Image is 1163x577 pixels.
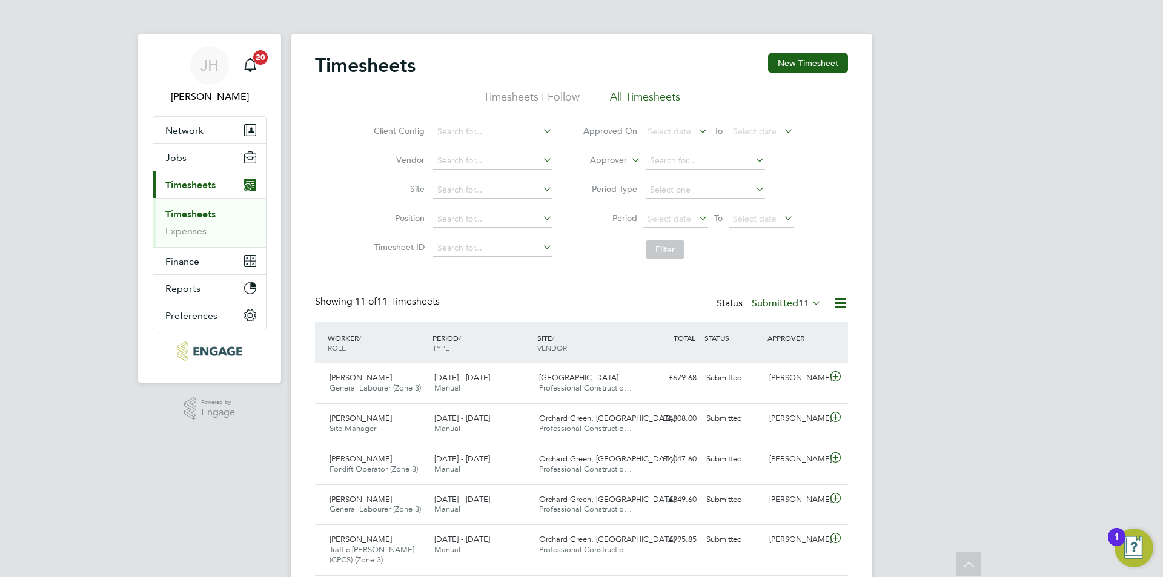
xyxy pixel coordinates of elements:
[153,117,266,143] button: Network
[434,494,490,504] span: [DATE] - [DATE]
[764,449,827,469] div: [PERSON_NAME]
[434,453,490,464] span: [DATE] - [DATE]
[539,413,675,423] span: Orchard Green, [GEOGRAPHIC_DATA]
[701,368,764,388] div: Submitted
[711,123,726,139] span: To
[355,295,377,308] span: 11 of
[638,409,701,429] div: £2,808.00
[674,333,695,343] span: TOTAL
[539,383,632,393] span: Professional Constructio…
[429,327,534,358] div: PERIOD
[330,534,392,544] span: [PERSON_NAME]
[638,490,701,510] div: £849.60
[539,464,632,474] span: Professional Constructio…
[764,368,827,388] div: [PERSON_NAME]
[370,125,425,136] label: Client Config
[165,152,187,163] span: Jobs
[434,464,460,474] span: Manual
[798,297,809,309] span: 11
[165,283,200,294] span: Reports
[638,368,701,388] div: £679.68
[539,372,618,383] span: [GEOGRAPHIC_DATA]
[539,534,675,544] span: Orchard Green, [GEOGRAPHIC_DATA]
[433,124,552,140] input: Search for...
[534,327,639,358] div: SITE
[433,240,552,257] input: Search for...
[1114,537,1119,553] div: 1
[165,225,207,237] a: Expenses
[701,530,764,550] div: Submitted
[433,211,552,228] input: Search for...
[733,213,777,224] span: Select date
[434,504,460,514] span: Manual
[330,372,392,383] span: [PERSON_NAME]
[537,343,567,352] span: VENDOR
[153,248,266,274] button: Finance
[701,490,764,510] div: Submitted
[539,423,632,434] span: Professional Constructio…
[153,341,267,361] a: Go to home page
[153,90,267,104] span: Jess Hogan
[315,295,442,308] div: Showing
[330,423,376,434] span: Site Manager
[717,295,824,312] div: Status
[552,333,554,343] span: /
[153,46,267,104] a: JH[PERSON_NAME]
[764,490,827,510] div: [PERSON_NAME]
[325,327,429,358] div: WORKER
[433,182,552,199] input: Search for...
[153,275,266,302] button: Reports
[638,530,701,550] div: £995.85
[768,53,848,73] button: New Timesheet
[701,327,764,349] div: STATUS
[165,256,199,267] span: Finance
[610,90,680,111] li: All Timesheets
[184,397,236,420] a: Powered byEngage
[764,327,827,349] div: APPROVER
[434,423,460,434] span: Manual
[138,34,281,383] nav: Main navigation
[648,126,691,137] span: Select date
[583,213,637,223] label: Period
[434,534,490,544] span: [DATE] - [DATE]
[432,343,449,352] span: TYPE
[434,372,490,383] span: [DATE] - [DATE]
[646,153,765,170] input: Search for...
[165,208,216,220] a: Timesheets
[153,171,266,198] button: Timesheets
[330,453,392,464] span: [PERSON_NAME]
[764,530,827,550] div: [PERSON_NAME]
[355,295,440,308] span: 11 Timesheets
[539,504,632,514] span: Professional Constructio…
[648,213,691,224] span: Select date
[328,343,346,352] span: ROLE
[238,46,262,85] a: 20
[200,58,219,73] span: JH
[330,544,414,565] span: Traffic [PERSON_NAME] (CPCS) (Zone 3)
[539,453,675,464] span: Orchard Green, [GEOGRAPHIC_DATA]
[330,464,418,474] span: Forklift Operator (Zone 3)
[434,413,490,423] span: [DATE] - [DATE]
[165,125,204,136] span: Network
[539,494,675,504] span: Orchard Green, [GEOGRAPHIC_DATA]
[583,183,637,194] label: Period Type
[433,153,552,170] input: Search for...
[483,90,580,111] li: Timesheets I Follow
[153,302,266,329] button: Preferences
[201,407,235,418] span: Engage
[370,213,425,223] label: Position
[701,449,764,469] div: Submitted
[459,333,461,343] span: /
[370,154,425,165] label: Vendor
[701,409,764,429] div: Submitted
[330,413,392,423] span: [PERSON_NAME]
[201,397,235,407] span: Powered by
[253,50,268,65] span: 20
[638,449,701,469] div: £1,047.60
[153,198,266,247] div: Timesheets
[330,504,421,514] span: General Labourer (Zone 3)
[315,53,416,77] h2: Timesheets
[572,154,627,167] label: Approver
[165,310,217,321] span: Preferences
[733,126,777,137] span: Select date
